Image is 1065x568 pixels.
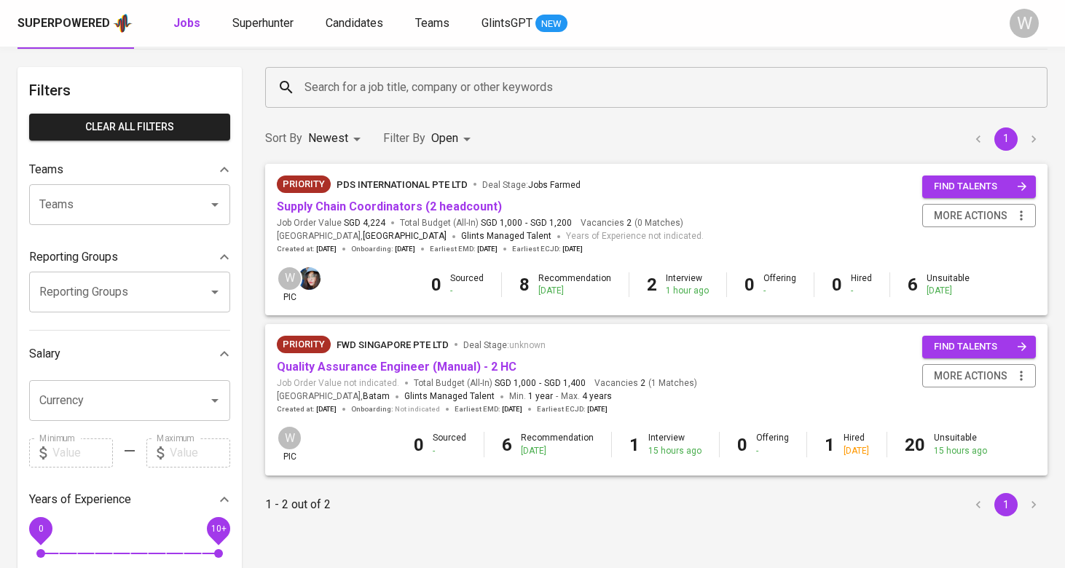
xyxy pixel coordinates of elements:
div: Offering [763,272,796,297]
span: Glints Managed Talent [461,231,551,241]
span: Jobs Farmed [528,180,581,190]
span: Glints Managed Talent [404,391,495,401]
a: Jobs [173,15,203,33]
div: Unsuitable [927,272,970,297]
span: SGD 1,000 [495,377,536,390]
div: [DATE] [844,445,869,457]
div: Teams [29,155,230,184]
div: Reporting Groups [29,242,230,272]
div: 15 hours ago [934,445,987,457]
div: - [763,285,796,297]
div: Hired [851,272,872,297]
span: unknown [509,340,546,350]
span: more actions [934,207,1007,225]
p: Years of Experience [29,491,131,508]
b: 0 [744,275,755,295]
span: Superhunter [232,16,294,30]
span: SGD 1,400 [544,377,586,390]
div: - [851,285,872,297]
b: 1 [629,435,640,455]
div: [DATE] [521,445,594,457]
div: 15 hours ago [648,445,702,457]
button: Open [205,194,225,215]
button: more actions [922,204,1036,228]
button: more actions [922,364,1036,388]
div: Newest [308,125,366,152]
input: Value [170,438,230,468]
span: Earliest ECJD : [512,244,583,254]
span: - [525,217,527,229]
button: find talents [922,175,1036,198]
div: Unsuitable [934,432,987,457]
span: 2 [624,217,632,229]
b: 8 [519,275,530,295]
b: 6 [908,275,918,295]
p: Salary [29,345,60,363]
span: [GEOGRAPHIC_DATA] , [277,390,390,404]
b: 20 [905,435,925,455]
a: GlintsGPT NEW [482,15,567,33]
div: Interview [666,272,709,297]
div: Recommendation [538,272,611,297]
span: [DATE] [562,244,583,254]
div: - [450,285,484,297]
span: Job Order Value not indicated. [277,377,399,390]
a: Superpoweredapp logo [17,12,133,34]
span: [DATE] [316,244,337,254]
p: 1 - 2 out of 2 [265,496,331,513]
p: Teams [29,161,63,178]
span: Earliest ECJD : [537,404,608,414]
span: SGD 1,200 [530,217,572,229]
span: Deal Stage : [463,340,546,350]
span: [DATE] [477,244,498,254]
div: Years of Experience [29,485,230,514]
a: Candidates [326,15,386,33]
h6: Filters [29,79,230,102]
button: Open [205,390,225,411]
span: [GEOGRAPHIC_DATA] [363,229,447,244]
span: 10+ [211,523,226,533]
div: Recommendation [521,432,594,457]
span: [GEOGRAPHIC_DATA] , [277,229,447,244]
b: 0 [431,275,441,295]
img: diazagista@glints.com [298,267,321,290]
span: Total Budget (All-In) [400,217,572,229]
span: find talents [934,178,1027,195]
a: Superhunter [232,15,296,33]
a: Supply Chain Coordinators (2 headcount) [277,200,502,213]
div: Sourced [433,432,466,457]
div: Interview [648,432,702,457]
span: 2 [638,377,645,390]
button: find talents [922,336,1036,358]
span: GlintsGPT [482,16,532,30]
button: page 1 [994,493,1018,516]
div: W [1010,9,1039,38]
button: Clear All filters [29,114,230,141]
span: - [539,377,541,390]
span: SGD 4,224 [344,217,385,229]
div: New Job received from Demand Team [277,336,331,353]
span: 0 [38,523,43,533]
p: Reporting Groups [29,248,118,266]
div: Salary [29,339,230,368]
span: Teams [415,16,449,30]
div: 1 hour ago [666,285,709,297]
span: Batam [363,390,390,404]
b: 0 [832,275,842,295]
div: Open [431,125,476,152]
span: NEW [535,17,567,31]
a: Teams [415,15,452,33]
b: 6 [502,435,512,455]
span: find talents [934,339,1027,355]
div: pic [277,266,302,304]
div: [DATE] [538,285,611,297]
span: Created at : [277,244,337,254]
div: - [433,445,466,457]
span: Years of Experience not indicated. [566,229,704,244]
span: 4 years [582,391,612,401]
span: Onboarding : [351,244,415,254]
span: Priority [277,337,331,352]
div: W [277,425,302,451]
img: app logo [113,12,133,34]
span: PDS International Pte Ltd [337,179,468,190]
